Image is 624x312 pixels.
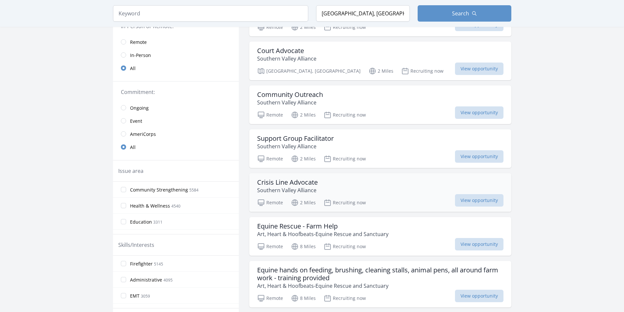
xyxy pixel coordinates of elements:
span: All [130,144,136,151]
span: All [130,65,136,72]
p: Recruiting now [324,243,366,250]
a: Ongoing [113,101,239,114]
a: Support Group Facilitator Southern Valley Alliance Remote 2 Miles Recruiting now View opportunity [249,129,511,168]
p: 2 Miles [291,155,316,163]
input: Health & Wellness 4540 [121,203,126,208]
span: In-Person [130,52,151,59]
span: Health & Wellness [130,203,170,209]
p: Recruiting now [401,67,444,75]
span: Education [130,219,152,225]
a: All [113,62,239,75]
input: Education 3311 [121,219,126,224]
span: View opportunity [455,194,503,207]
span: 4095 [163,277,173,283]
p: Recruiting now [324,199,366,207]
span: 3311 [153,219,162,225]
legend: Commitment: [121,88,231,96]
span: View opportunity [455,150,503,163]
span: Ongoing [130,105,149,111]
p: Remote [257,111,283,119]
span: EMT [130,293,140,299]
p: Recruiting now [324,23,366,31]
span: Firefighter [130,261,153,267]
a: In-Person [113,48,239,62]
input: Location [316,5,410,22]
p: 8 Miles [291,243,316,250]
p: Remote [257,243,283,250]
h3: Equine Rescue - Farm Help [257,222,388,230]
span: 4540 [171,203,180,209]
a: Event [113,114,239,127]
p: Remote [257,199,283,207]
p: 2 Miles [291,23,316,31]
p: Remote [257,294,283,302]
a: AmeriCorps [113,127,239,140]
h3: Equine hands on feeding, brushing, cleaning stalls, animal pens, all around farm work - training ... [257,266,503,282]
legend: Issue area [118,167,143,175]
p: 2 Miles [291,199,316,207]
a: Court Advocate Southern Valley Alliance [GEOGRAPHIC_DATA], [GEOGRAPHIC_DATA] 2 Miles Recruiting n... [249,42,511,80]
span: 3059 [141,293,150,299]
button: Search [418,5,511,22]
h3: Support Group Facilitator [257,135,334,142]
span: View opportunity [455,106,503,119]
input: Firefighter 5145 [121,261,126,266]
a: Community Outreach Southern Valley Alliance Remote 2 Miles Recruiting now View opportunity [249,85,511,124]
span: 5584 [189,187,199,193]
h3: Crisis Line Advocate [257,178,318,186]
p: Remote [257,155,283,163]
p: Southern Valley Alliance [257,142,334,150]
span: AmeriCorps [130,131,156,138]
span: Remote [130,39,147,46]
p: Remote [257,23,283,31]
p: Art, Heart & Hoofbeats-Equine Rescue and Sanctuary [257,282,503,290]
span: 5145 [154,261,163,267]
span: View opportunity [455,290,503,302]
input: Administrative 4095 [121,277,126,282]
p: [GEOGRAPHIC_DATA], [GEOGRAPHIC_DATA] [257,67,361,75]
span: View opportunity [455,63,503,75]
span: Search [452,9,469,17]
span: Community Strengthening [130,187,188,193]
a: Equine hands on feeding, brushing, cleaning stalls, animal pens, all around farm work - training ... [249,261,511,307]
p: Southern Valley Alliance [257,55,316,63]
a: All [113,140,239,154]
p: Recruiting now [324,155,366,163]
p: Southern Valley Alliance [257,186,318,194]
span: View opportunity [455,238,503,250]
a: Crisis Line Advocate Southern Valley Alliance Remote 2 Miles Recruiting now View opportunity [249,173,511,212]
p: 2 Miles [369,67,393,75]
h3: Court Advocate [257,47,316,55]
input: EMT 3059 [121,293,126,298]
span: Event [130,118,142,124]
legend: Skills/Interests [118,241,154,249]
span: Administrative [130,277,162,283]
p: 8 Miles [291,294,316,302]
p: Recruiting now [324,111,366,119]
p: Art, Heart & Hoofbeats-Equine Rescue and Sanctuary [257,230,388,238]
h3: Community Outreach [257,91,323,99]
p: Recruiting now [324,294,366,302]
a: Equine Rescue - Farm Help Art, Heart & Hoofbeats-Equine Rescue and Sanctuary Remote 8 Miles Recru... [249,217,511,256]
input: Keyword [113,5,308,22]
input: Community Strengthening 5584 [121,187,126,192]
a: Remote [113,35,239,48]
p: 2 Miles [291,111,316,119]
p: Southern Valley Alliance [257,99,323,106]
